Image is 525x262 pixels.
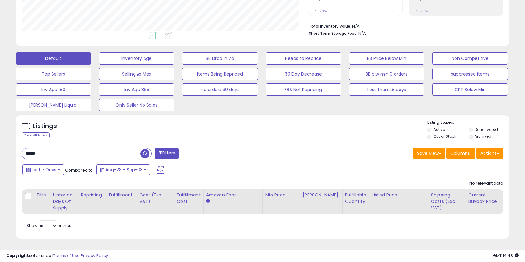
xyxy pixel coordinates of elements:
div: Shipping Costs (Exc. VAT) [431,192,463,211]
button: Inv Age 180 [16,83,91,96]
small: Amazon Fees. [206,198,210,204]
button: Needs to Reprice [266,52,341,65]
div: Listed Price [372,192,426,198]
div: Min Price [265,192,297,198]
button: Default [16,52,91,65]
span: Columns [450,150,470,156]
small: Prev: N/A [315,9,327,13]
div: Current Buybox Price [468,192,500,205]
label: Archived [475,134,491,139]
span: 2025-09-11 14:43 GMT [493,253,519,259]
button: Less than 28 days [349,83,425,96]
button: CPT Below Min [432,83,508,96]
a: Terms of Use [53,253,80,259]
p: Listing States: [427,120,509,126]
span: Aug-28 - Sep-03 [106,167,143,173]
button: Actions [476,148,503,159]
span: Show: entries [26,223,71,228]
button: Inv Age 365 [99,83,175,96]
button: Columns [446,148,475,159]
button: Aug-28 - Sep-03 [96,164,150,175]
b: Total Inventory Value: [309,24,351,29]
button: Save View [413,148,445,159]
strong: Copyright [6,253,29,259]
div: Title [36,192,47,198]
h5: Listings [33,122,57,131]
button: Items Being Repriced [182,68,258,80]
div: Repricing [81,192,103,198]
div: Fulfillment [109,192,134,198]
label: Out of Stock [433,134,456,139]
button: no orders 30 days [182,83,258,96]
div: Historical Days Of Supply [53,192,75,211]
button: Filters [155,148,179,159]
button: Top Sellers [16,68,91,80]
label: Deactivated [475,127,498,132]
button: BB blw min 0 orders [349,68,425,80]
button: Inventory Age [99,52,175,65]
div: [PERSON_NAME] [303,192,340,198]
div: seller snap | | [6,253,108,259]
div: No relevant data [469,181,503,186]
div: Cost (Exc. VAT) [140,192,172,205]
button: BB Price Below Min [349,52,425,65]
div: Clear All Filters [22,132,50,138]
b: Short Term Storage Fees: [309,31,357,36]
button: FBA Not Repricing [266,83,341,96]
span: N/A [358,30,366,36]
button: suppressed items [432,68,508,80]
div: Fulfillable Quantity [345,192,367,205]
button: Last 7 Days [22,164,64,175]
small: Prev: N/A [416,9,428,13]
button: Selling @ Max [99,68,175,80]
span: Compared to: [65,167,94,173]
div: Amazon Fees [206,192,260,198]
button: BB Drop in 7d [182,52,258,65]
div: Fulfillment Cost [177,192,201,205]
label: Active [433,127,445,132]
button: 30 Day Decrease [266,68,341,80]
button: Only Seller No Sales [99,99,175,111]
li: N/A [309,22,499,30]
a: Privacy Policy [81,253,108,259]
button: [PERSON_NAME] Liquid. [16,99,91,111]
span: Last 7 Days [32,167,56,173]
button: Non Competitive [432,52,508,65]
